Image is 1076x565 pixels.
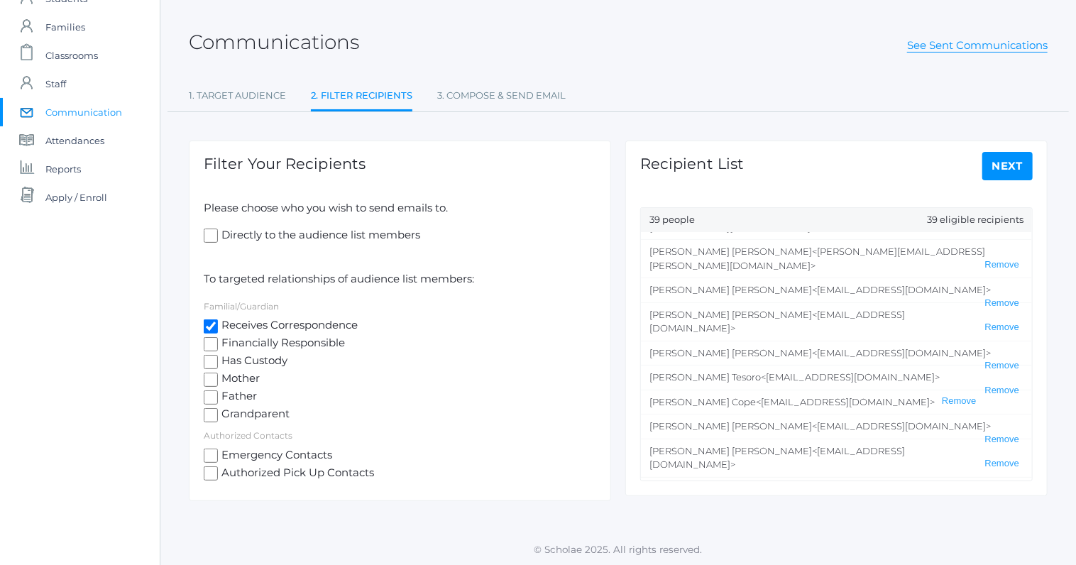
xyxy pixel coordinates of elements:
button: Remove [981,259,1023,271]
h1: Filter Your Recipients [204,155,366,172]
input: Father [204,390,218,405]
span: Communication [45,98,122,126]
span: Apply / Enroll [45,183,107,212]
button: Remove [981,385,1023,397]
span: [PERSON_NAME] [PERSON_NAME] [649,420,812,432]
span: Receives Correspondence [218,317,358,335]
input: Directly to the audience list members [204,229,218,243]
span: Attendances [45,126,104,155]
span: <[EMAIL_ADDRESS][DOMAIN_NAME]> [812,420,991,432]
input: Has Custody [204,355,218,369]
h2: Communications [189,31,359,53]
p: Please choose who you wish to send emails to. [204,200,596,216]
h1: Recipient List [640,155,744,172]
p: © Scholae 2025. All rights reserved. [160,542,1076,556]
span: [PERSON_NAME] [PERSON_NAME] [649,445,812,456]
span: Emergency Contacts [218,447,332,465]
span: [PERSON_NAME] [PERSON_NAME] [649,246,812,257]
input: Mother [204,373,218,387]
span: Financially Responsible [218,335,345,353]
span: Father [218,388,257,406]
input: Authorized Pick Up Contacts [204,466,218,481]
span: Staff [45,70,66,98]
span: [PERSON_NAME] [PERSON_NAME] [649,309,812,320]
span: Mother [218,371,260,388]
span: Families [45,13,85,41]
span: <[EMAIL_ADDRESS][DOMAIN_NAME]> [812,347,991,358]
span: [PERSON_NAME] Cope [649,396,756,407]
a: See Sent Communications [907,38,1048,53]
button: Remove [981,360,1023,372]
button: Remove [938,395,980,407]
a: 1. Target Audience [189,82,286,110]
a: 3. Compose & Send Email [437,82,566,110]
span: <[EMAIL_ADDRESS][DOMAIN_NAME]> [761,371,940,383]
label: Familial/Guardian [204,301,279,312]
p: To targeted relationships of audience list members: [204,271,596,287]
input: Financially Responsible [204,337,218,351]
button: Remove [981,434,1023,446]
span: <[EMAIL_ADDRESS][DOMAIN_NAME]> [812,284,991,295]
span: [PERSON_NAME] [PERSON_NAME] [649,284,812,295]
a: Next [982,152,1033,180]
button: Remove [981,458,1023,470]
span: <[PERSON_NAME][EMAIL_ADDRESS][PERSON_NAME][DOMAIN_NAME]> [649,246,985,271]
div: 39 people [641,208,1032,232]
span: 39 eligible recipients [927,213,1023,227]
a: 2. Filter Recipients [311,82,412,112]
span: Reports [45,155,81,183]
input: Emergency Contacts [204,449,218,463]
input: Receives Correspondence [204,319,218,334]
span: <[EMAIL_ADDRESS][DOMAIN_NAME]> [756,396,935,407]
span: Grandparent [218,406,290,424]
span: <[PERSON_NAME][EMAIL_ADDRESS][PERSON_NAME][DOMAIN_NAME]> [649,207,985,233]
span: Has Custody [218,353,287,371]
label: Authorized Contacts [204,430,292,441]
span: Directly to the audience list members [218,227,420,245]
span: Authorized Pick Up Contacts [218,465,374,483]
span: Classrooms [45,41,98,70]
span: [PERSON_NAME] [PERSON_NAME] [649,347,812,358]
button: Remove [981,297,1023,309]
input: Grandparent [204,408,218,422]
button: Remove [981,322,1023,334]
span: [PERSON_NAME] Tesoro [649,371,761,383]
